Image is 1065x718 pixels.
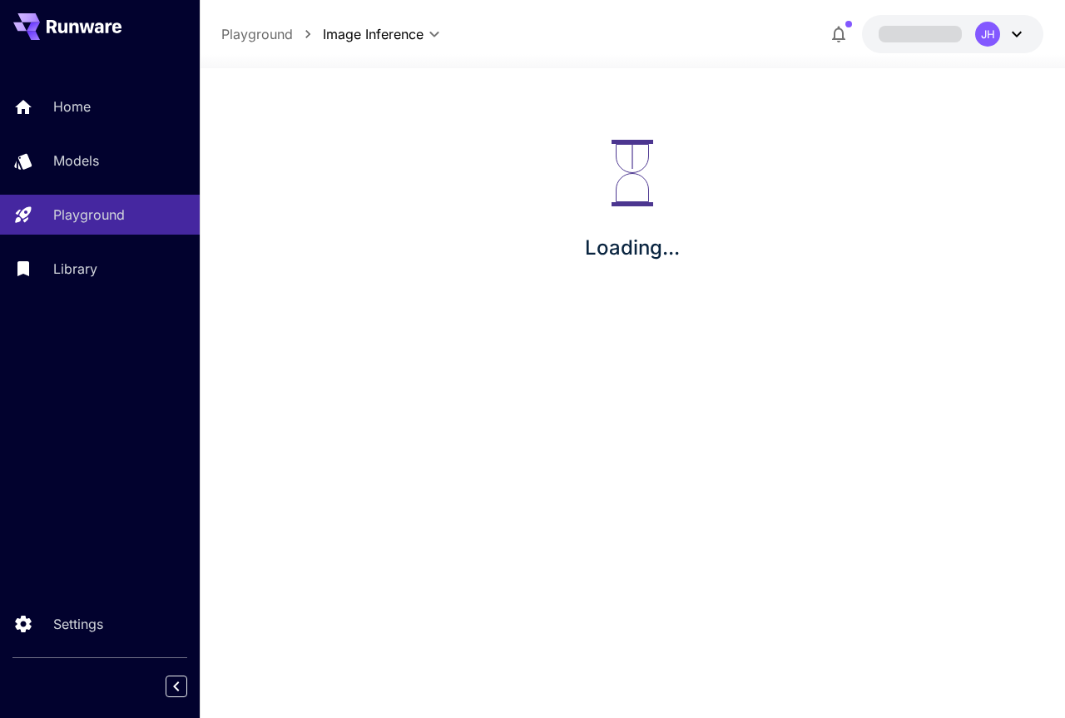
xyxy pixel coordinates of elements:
[323,24,424,44] span: Image Inference
[975,22,1000,47] div: JH
[53,259,97,279] p: Library
[221,24,323,44] nav: breadcrumb
[53,97,91,116] p: Home
[166,676,187,697] button: Collapse sidebar
[585,233,680,263] p: Loading...
[53,614,103,634] p: Settings
[862,15,1043,53] button: JH
[178,671,200,701] div: Collapse sidebar
[53,151,99,171] p: Models
[53,205,125,225] p: Playground
[221,24,293,44] a: Playground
